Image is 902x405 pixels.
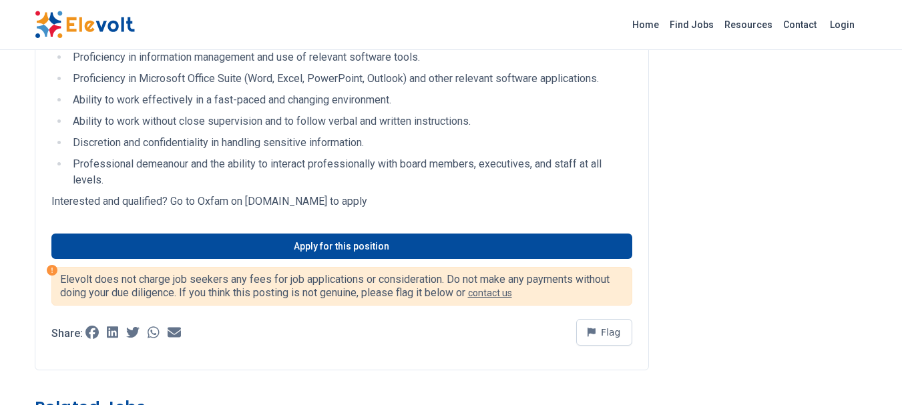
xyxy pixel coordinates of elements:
p: Elevolt does not charge job seekers any fees for job applications or consideration. Do not make a... [60,273,624,300]
a: Login [822,11,863,38]
p: Interested and qualified? Go to Oxfam on [DOMAIN_NAME] to apply [51,193,632,210]
a: Apply for this position [51,234,632,259]
li: Proficiency in Microsoft Office Suite (Word, Excel, PowerPoint, Outlook) and other relevant softw... [69,71,632,87]
li: Ability to work without close supervision and to follow verbal and written instructions. [69,113,632,129]
a: Contact [778,14,822,35]
p: Share: [51,328,83,339]
iframe: Chat Widget [835,341,902,405]
a: contact us [468,288,512,298]
a: Find Jobs [664,14,719,35]
li: Ability to work effectively in a fast-paced and changing environment. [69,92,632,108]
button: Flag [576,319,632,346]
li: Professional demeanour and the ability to interact professionally with board members, executives,... [69,156,632,188]
li: Proficiency in information management and use of relevant software tools. [69,49,632,65]
a: Home [627,14,664,35]
a: Resources [719,14,778,35]
img: Elevolt [35,11,135,39]
li: Discretion and confidentiality in handling sensitive information. [69,135,632,151]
